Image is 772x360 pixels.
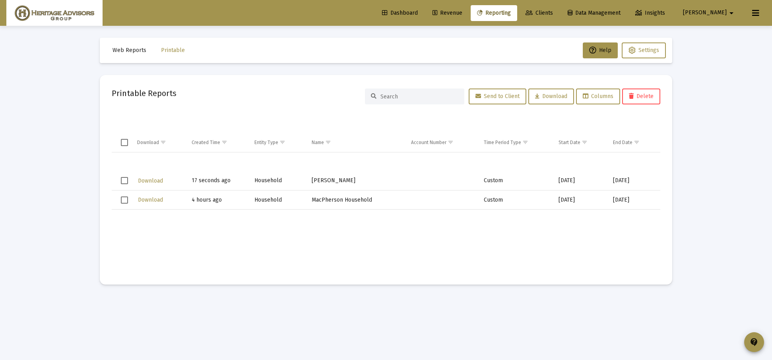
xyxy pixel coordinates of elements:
span: Delete [629,93,654,100]
button: Download [137,175,164,187]
td: [DATE] [607,191,661,210]
td: Household [249,171,306,191]
td: Column End Date [607,133,661,152]
td: [DATE] [607,171,661,191]
div: Entity Type [254,139,278,146]
span: Revenue [433,10,462,16]
span: Printable [161,47,185,54]
button: Help [583,42,618,58]
div: Start Date [559,139,580,146]
td: Column Created Time [186,133,249,152]
a: Insights [629,5,671,21]
div: Download [137,139,159,146]
td: Column Name [306,133,405,152]
h2: Printable Reports [112,87,177,100]
a: Dashboard [376,5,424,21]
td: [DATE] [553,171,607,191]
span: Download [138,196,163,203]
span: Show filter options for column 'Created Time' [221,139,227,145]
button: Download [528,89,574,104]
button: Send to Client [469,89,526,104]
span: Help [589,47,611,54]
input: Search [380,93,458,100]
img: Dashboard [12,5,97,21]
td: Custom [478,191,553,210]
span: Insights [635,10,665,16]
a: Data Management [561,5,627,21]
td: Column Download [132,133,186,152]
button: [PERSON_NAME] [673,5,746,21]
span: Show filter options for column 'Entity Type' [279,139,285,145]
span: Download [535,93,567,100]
div: Account Number [411,139,446,146]
span: Web Reports [113,47,146,54]
div: End Date [613,139,632,146]
button: Delete [622,89,660,104]
td: Column Time Period Type [478,133,553,152]
td: 4 hours ago [186,191,249,210]
td: [DATE] [553,191,607,210]
button: Printable [155,42,191,58]
td: Household [249,191,306,210]
span: Show filter options for column 'Time Period Type' [522,139,528,145]
span: Columns [583,93,613,100]
td: 17 seconds ago [186,171,249,191]
span: Clients [526,10,553,16]
span: Reporting [477,10,511,16]
span: Settings [638,47,659,54]
span: Data Management [568,10,621,16]
span: Show filter options for column 'Download' [160,139,166,145]
span: Send to Client [475,93,520,100]
span: Show filter options for column 'Start Date' [582,139,588,145]
td: Custom [478,171,553,191]
button: Columns [576,89,620,104]
mat-icon: arrow_drop_down [727,5,736,21]
div: Select all [121,139,128,146]
div: Select row [121,177,128,184]
button: Web Reports [106,42,153,58]
td: [PERSON_NAME] [306,171,405,191]
span: Dashboard [382,10,418,16]
div: Name [312,139,324,146]
div: Data grid [112,114,660,273]
span: [PERSON_NAME] [683,10,727,16]
div: Time Period Type [484,139,521,146]
div: Created Time [192,139,220,146]
td: Column Start Date [553,133,607,152]
button: Download [137,194,164,206]
span: Download [138,177,163,184]
button: Settings [622,42,666,58]
a: Clients [519,5,559,21]
span: Show filter options for column 'Account Number' [448,139,454,145]
td: MacPherson Household [306,191,405,210]
mat-icon: contact_support [749,337,759,347]
td: Column Entity Type [249,133,306,152]
a: Reporting [471,5,517,21]
span: Show filter options for column 'End Date' [634,139,640,145]
a: Revenue [426,5,469,21]
div: Select row [121,196,128,204]
span: Show filter options for column 'Name' [325,139,331,145]
td: Column Account Number [405,133,478,152]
